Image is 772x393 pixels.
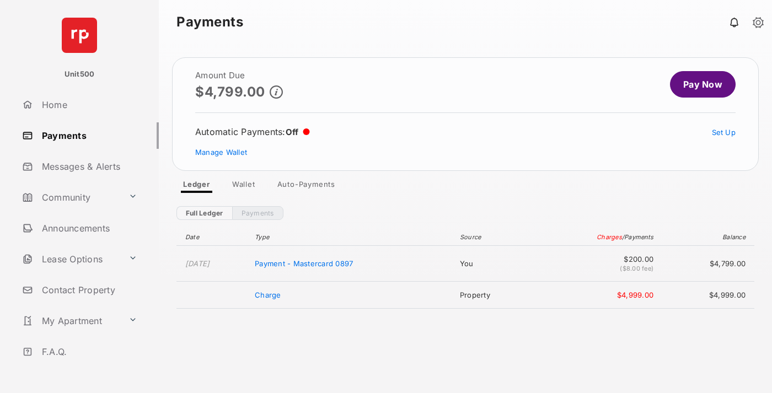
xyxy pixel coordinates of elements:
strong: Payments [176,15,243,29]
p: Unit500 [65,69,95,80]
a: Manage Wallet [195,148,247,157]
span: $200.00 [537,255,653,263]
span: Off [286,127,299,137]
a: Contact Property [18,277,159,303]
span: $4,999.00 [537,290,653,299]
span: / Payments [622,233,653,241]
th: Source [454,229,532,246]
a: Wallet [223,180,264,193]
a: F.A.Q. [18,338,159,365]
td: $4,999.00 [659,282,754,309]
a: Lease Options [18,246,124,272]
th: Type [249,229,454,246]
time: [DATE] [185,259,210,268]
th: Balance [659,229,754,246]
a: Full Ledger [176,206,232,220]
div: Automatic Payments : [195,126,310,137]
a: My Apartment [18,308,124,334]
td: Property [454,282,532,309]
td: $4,799.00 [659,246,754,282]
a: Messages & Alerts [18,153,159,180]
a: Community [18,184,124,211]
img: svg+xml;base64,PHN2ZyB4bWxucz0iaHR0cDovL3d3dy53My5vcmcvMjAwMC9zdmciIHdpZHRoPSI2NCIgaGVpZ2h0PSI2NC... [62,18,97,53]
span: Charges [597,233,622,241]
a: Announcements [18,215,159,241]
td: You [454,246,532,282]
span: Charge [255,290,281,299]
a: Payments [18,122,159,149]
span: ($8.00 fee) [620,265,653,272]
a: Ledger [174,180,219,193]
a: Payments [232,206,283,220]
span: Payment - Mastercard 0897 [255,259,353,268]
a: Set Up [712,128,736,137]
p: $4,799.00 [195,84,265,99]
a: Home [18,91,159,118]
h2: Amount Due [195,71,283,80]
th: Date [176,229,249,246]
a: Auto-Payments [269,180,344,193]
